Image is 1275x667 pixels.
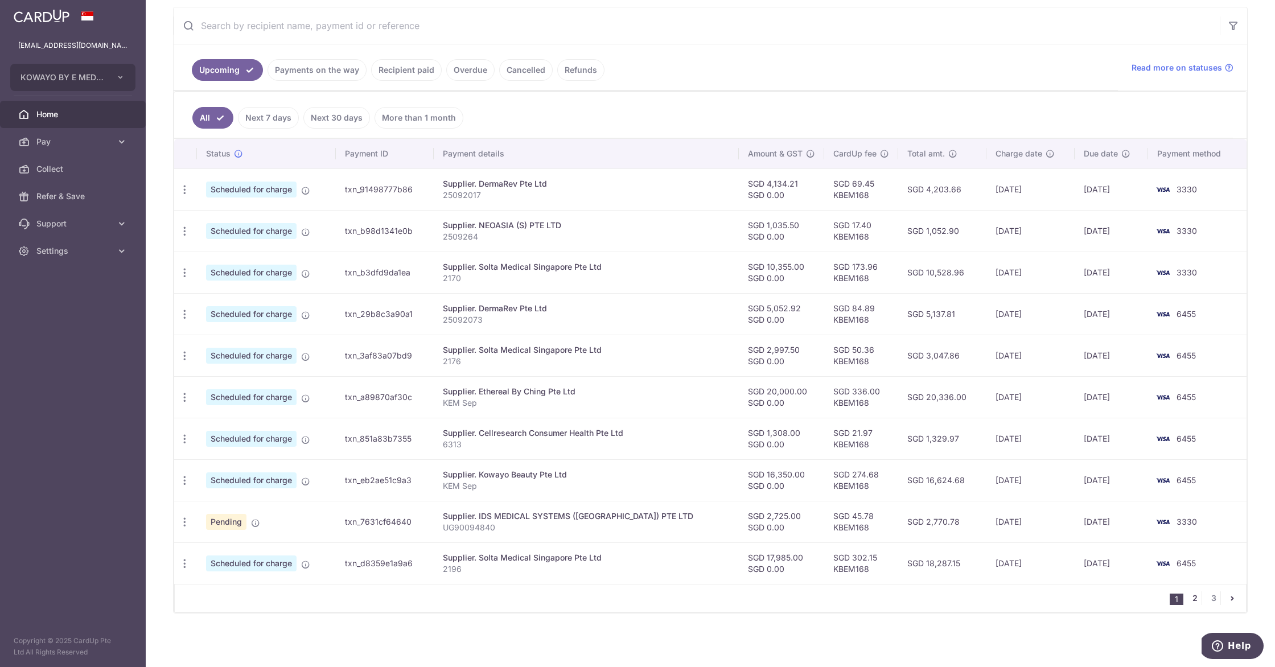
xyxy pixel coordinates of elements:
[1075,542,1149,584] td: [DATE]
[443,220,730,231] div: Supplier. NEOASIA (S) PTE LTD
[206,265,297,281] span: Scheduled for charge
[824,168,898,210] td: SGD 69.45 KBEM168
[14,9,69,23] img: CardUp
[1075,459,1149,501] td: [DATE]
[1177,434,1196,443] span: 6455
[1177,475,1196,485] span: 6455
[1075,293,1149,335] td: [DATE]
[336,542,434,584] td: txn_d8359e1a9a6
[824,542,898,584] td: SGD 302.15 KBEM168
[371,59,442,81] a: Recipient paid
[824,376,898,418] td: SGD 336.00 KBEM168
[443,552,730,563] div: Supplier. Solta Medical Singapore Pte Ltd
[898,293,986,335] td: SGD 5,137.81
[1177,517,1197,526] span: 3330
[986,376,1075,418] td: [DATE]
[268,59,367,81] a: Payments on the way
[443,178,730,190] div: Supplier. DermaRev Pte Ltd
[443,469,730,480] div: Supplier. Kowayo Beauty Pte Ltd
[206,472,297,488] span: Scheduled for charge
[443,273,730,284] p: 2170
[18,40,127,51] p: [EMAIL_ADDRESS][DOMAIN_NAME]
[174,7,1220,44] input: Search by recipient name, payment id or reference
[336,293,434,335] td: txn_29b8c3a90a1
[1170,584,1246,612] nav: pager
[898,252,986,293] td: SGD 10,528.96
[303,107,370,129] a: Next 30 days
[824,293,898,335] td: SGD 84.89 KBEM168
[1151,266,1174,279] img: Bank Card
[824,418,898,459] td: SGD 21.97 KBEM168
[1151,390,1174,404] img: Bank Card
[986,542,1075,584] td: [DATE]
[1075,335,1149,376] td: [DATE]
[898,418,986,459] td: SGD 1,329.97
[36,136,112,147] span: Pay
[1084,148,1118,159] span: Due date
[1075,252,1149,293] td: [DATE]
[1177,184,1197,194] span: 3330
[206,182,297,197] span: Scheduled for charge
[1177,558,1196,568] span: 6455
[206,555,297,571] span: Scheduled for charge
[192,59,263,81] a: Upcoming
[986,293,1075,335] td: [DATE]
[192,107,233,129] a: All
[996,148,1042,159] span: Charge date
[1177,267,1197,277] span: 3330
[1075,168,1149,210] td: [DATE]
[336,168,434,210] td: txn_91498777b86
[986,335,1075,376] td: [DATE]
[443,314,730,326] p: 25092073
[434,139,739,168] th: Payment details
[898,168,986,210] td: SGD 4,203.66
[1148,139,1247,168] th: Payment method
[1151,432,1174,446] img: Bank Card
[336,252,434,293] td: txn_b3dfd9da1ea
[1202,633,1264,661] iframe: Opens a widget where you can find more information
[1151,224,1174,238] img: Bank Card
[1151,349,1174,363] img: Bank Card
[36,245,112,257] span: Settings
[739,252,824,293] td: SGD 10,355.00 SGD 0.00
[824,210,898,252] td: SGD 17.40 KBEM168
[986,459,1075,501] td: [DATE]
[1075,210,1149,252] td: [DATE]
[739,376,824,418] td: SGD 20,000.00 SGD 0.00
[443,261,730,273] div: Supplier. Solta Medical Singapore Pte Ltd
[443,190,730,201] p: 25092017
[336,501,434,542] td: txn_7631cf64640
[1132,62,1222,73] span: Read more on statuses
[739,459,824,501] td: SGD 16,350.00 SGD 0.00
[898,376,986,418] td: SGD 20,336.00
[1177,226,1197,236] span: 3330
[1188,591,1202,605] a: 2
[898,459,986,501] td: SGD 16,624.68
[443,303,730,314] div: Supplier. DermaRev Pte Ltd
[824,459,898,501] td: SGD 274.68 KBEM168
[206,389,297,405] span: Scheduled for charge
[10,64,135,91] button: KOWAYO BY E MEDI PTE. LTD.
[739,418,824,459] td: SGD 1,308.00 SGD 0.00
[443,386,730,397] div: Supplier. Ethereal By Ching Pte Ltd
[1207,591,1220,605] a: 3
[986,501,1075,542] td: [DATE]
[898,210,986,252] td: SGD 1,052.90
[1151,183,1174,196] img: Bank Card
[336,210,434,252] td: txn_b98d1341e0b
[557,59,604,81] a: Refunds
[1151,557,1174,570] img: Bank Card
[375,107,463,129] a: More than 1 month
[739,168,824,210] td: SGD 4,134.21 SGD 0.00
[206,148,231,159] span: Status
[739,542,824,584] td: SGD 17,985.00 SGD 0.00
[336,335,434,376] td: txn_3af83a07bd9
[739,335,824,376] td: SGD 2,997.50 SGD 0.00
[739,501,824,542] td: SGD 2,725.00 SGD 0.00
[824,252,898,293] td: SGD 173.96 KBEM168
[833,148,877,159] span: CardUp fee
[898,335,986,376] td: SGD 3,047.86
[1170,594,1183,605] li: 1
[1177,309,1196,319] span: 6455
